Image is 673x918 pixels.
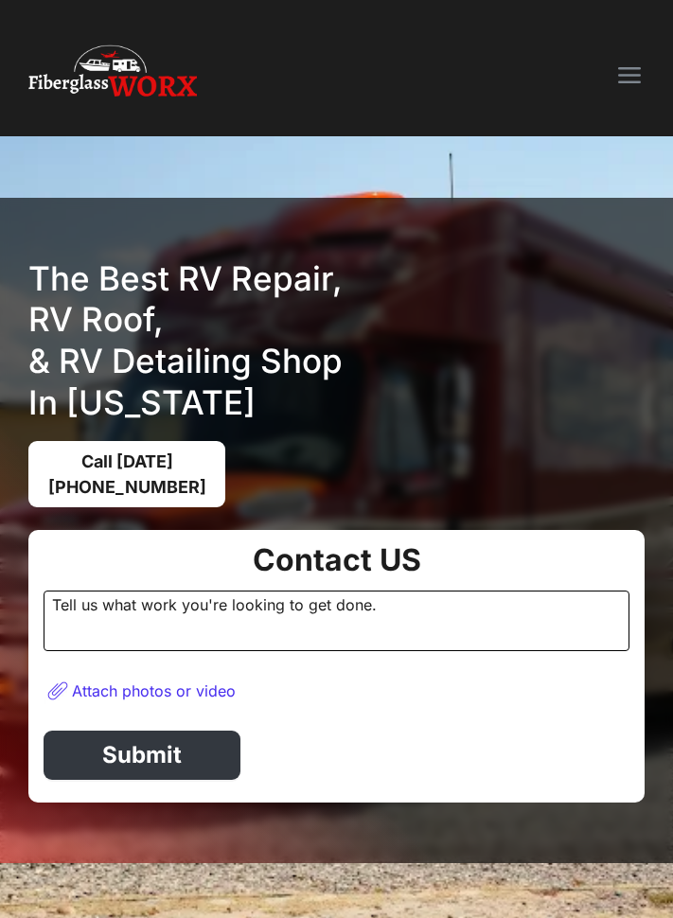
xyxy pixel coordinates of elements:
a: Submit [44,731,240,780]
div: Contact US [44,545,629,575]
img: Fiberglass WorX – RV Repair, RV Roof & RV Detailing [28,38,197,114]
h1: The best RV Repair, RV Roof, & RV Detailing Shop in [US_STATE] [28,258,365,424]
div: Tell us what work you're looking to get done. [44,591,629,651]
a: Call [DATE][PHONE_NUMBER] [28,441,225,507]
div: Attach photos or video [72,681,236,700]
div: menu [603,49,656,102]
